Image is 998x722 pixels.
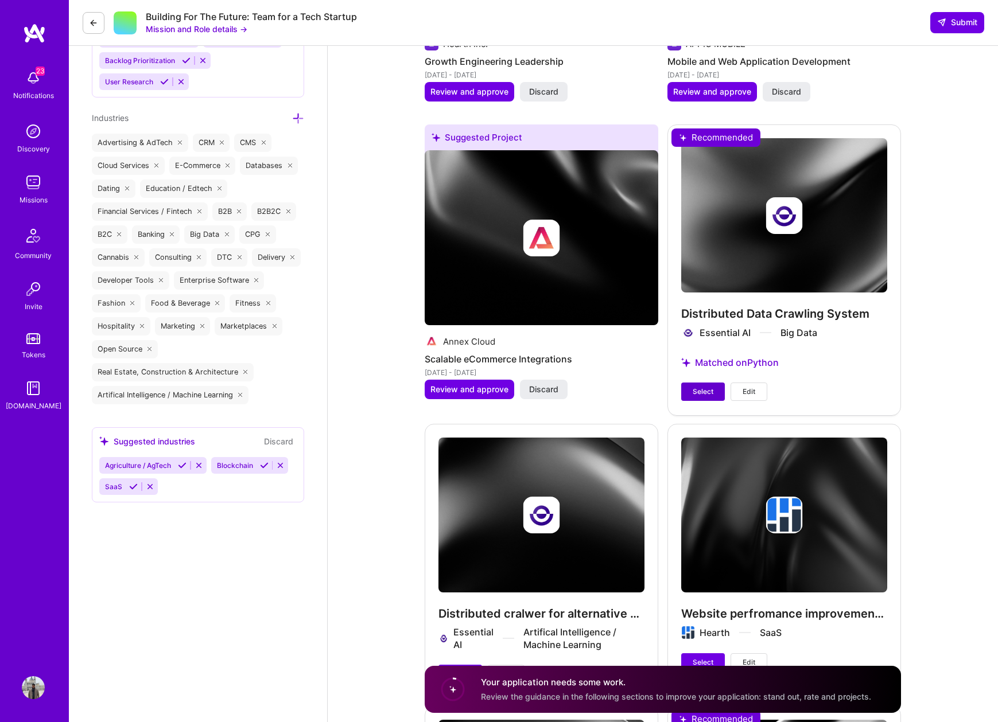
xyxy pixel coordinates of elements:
[425,150,658,325] img: cover
[182,56,191,65] i: Accept
[481,692,871,701] span: Review the guidance in the following sections to improve your application: stand out, rate and pr...
[132,225,180,244] div: Banking
[149,248,207,267] div: Consulting
[240,157,298,175] div: Databases
[193,134,230,152] div: CRM
[211,248,247,267] div: DTC
[667,69,901,81] div: [DATE] - [DATE]
[930,12,984,33] button: Submit
[237,255,242,260] i: icon Close
[425,334,438,348] img: Company logo
[425,380,514,399] button: Review and approve
[92,202,208,221] div: Financial Services / Fintech
[251,202,296,221] div: B2B2C
[105,77,153,86] span: User Research
[195,461,203,470] i: Reject
[22,278,45,300] img: Invite
[529,384,558,395] span: Discard
[215,317,282,335] div: Marketplaces
[238,393,243,397] i: icon Close
[272,324,277,329] i: icon Close
[438,665,482,683] button: Select
[425,82,514,102] button: Review and approve
[197,209,202,214] i: icon Close
[667,82,757,102] button: Review and approve
[23,23,46,44] img: logo
[230,294,276,313] div: Fitness
[260,461,269,470] i: Accept
[26,333,40,344] img: tokens
[159,278,164,283] i: icon Close
[673,86,751,97] span: Review and approve
[425,54,658,69] h4: Growth Engineering Leadership
[105,461,171,470] span: Agriculture / AgTech
[276,461,285,470] i: Reject
[425,366,658,378] div: [DATE] - [DATE]
[763,82,810,102] button: Discard
[693,387,713,397] span: Select
[129,482,138,491] i: Accept
[92,386,248,404] div: Artifical Intelligence / Machine Learning
[217,461,253,470] span: Blockchain
[13,89,54,102] div: Notifications
[92,317,150,335] div: Hospitality
[226,163,230,168] i: icon Close
[125,186,130,191] i: icon Close
[237,209,242,214] i: icon Close
[488,665,525,683] button: Edit
[117,232,122,237] i: icon Close
[25,300,42,313] div: Invite
[212,202,247,221] div: B2B
[15,249,52,262] div: Community
[92,134,188,152] div: Advertising & AdTech
[425,352,658,366] h4: Scalable eCommerce Integrations
[200,324,205,329] i: icon Close
[99,436,109,446] i: icon SuggestedTeams
[529,86,558,97] span: Discard
[146,23,247,35] button: Mission and Role details →
[147,347,152,352] i: icon Close
[266,301,270,306] i: icon Close
[693,657,713,668] span: Select
[224,232,229,237] i: icon Close
[288,163,292,168] i: icon Close
[743,657,755,668] span: Edit
[218,186,222,191] i: icon Close
[667,54,901,69] h4: Mobile and Web Application Development
[146,482,154,491] i: Reject
[6,400,61,412] div: [DOMAIN_NAME]
[22,349,45,361] div: Tokens
[170,232,174,237] i: icon Close
[681,383,725,401] button: Select
[105,482,122,491] span: SaaS
[169,157,236,175] div: E-Commerce
[160,77,169,86] i: Accept
[92,225,127,244] div: B2C
[731,383,767,401] button: Edit
[177,77,185,86] i: Reject
[22,171,45,194] img: teamwork
[520,380,568,399] button: Discard
[523,220,560,256] img: Company logo
[430,86,508,97] span: Review and approve
[743,387,755,397] span: Edit
[178,141,182,145] i: icon Close
[772,86,801,97] span: Discard
[197,255,201,260] i: icon Close
[937,17,977,28] span: Submit
[174,271,265,290] div: Enterprise Software
[443,335,495,348] div: Annex Cloud
[425,69,658,81] div: [DATE] - [DATE]
[290,255,295,260] i: icon Close
[425,124,658,155] div: Suggested Project
[261,141,266,145] i: icon Close
[234,134,271,152] div: CMS
[520,82,568,102] button: Discard
[199,56,207,65] i: Reject
[36,67,45,76] span: 23
[184,225,235,244] div: Big Data
[254,278,259,283] i: icon Close
[92,113,129,123] span: Industries
[178,461,187,470] i: Accept
[134,255,139,260] i: icon Close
